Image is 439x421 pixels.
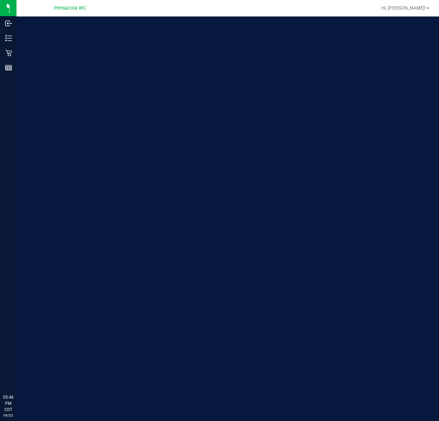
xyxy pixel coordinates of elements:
[3,413,13,418] p: 09/22
[5,50,12,56] inline-svg: Retail
[54,5,86,11] span: Pensacola WC
[5,35,12,42] inline-svg: Inventory
[3,394,13,413] p: 05:46 PM CDT
[5,64,12,71] inline-svg: Reports
[5,20,12,27] inline-svg: Inbound
[381,5,426,11] span: Hi, [PERSON_NAME]!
